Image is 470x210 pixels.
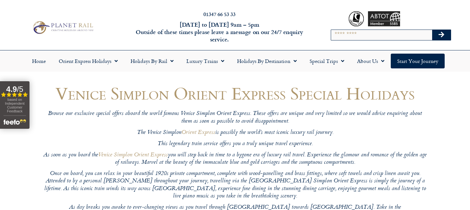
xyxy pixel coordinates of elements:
[43,129,428,136] p: The Venice Simplon is possibly the world’s most iconic luxury rail journey.
[203,10,235,18] a: 01347 66 53 33
[43,170,428,200] p: Once on board, you can relax in your beautiful 1920s private compartment, complete with wood-pane...
[26,54,52,68] a: Home
[182,128,215,137] a: Orient Express
[124,54,180,68] a: Holidays by Rail
[127,21,312,43] h6: [DATE] to [DATE] 9am – 5pm Outside of these times please leave a message on our 24/7 enquiry serv...
[180,54,231,68] a: Luxury Trains
[43,152,428,167] p: As soon as you board the you will step back in time to a bygone era of luxury rail travel. Experi...
[432,30,451,40] button: Search
[30,20,95,35] img: Planet Rail Train Holidays Logo
[52,54,124,68] a: Orient Express Holidays
[391,54,445,68] a: Start your Journey
[231,54,303,68] a: Holidays by Destination
[48,109,422,126] em: Browse our exclusive special offers aboard the world famous Venice Simplon Orient Express. These ...
[351,54,391,68] a: About Us
[303,54,351,68] a: Special Trips
[43,84,428,103] h1: Venice Simplon Orient Express Special Holidays
[43,140,428,148] p: This legendary train service offers you a truly unique travel experience.
[98,151,168,160] a: Venice Simplon Orient Express
[3,54,467,68] nav: Menu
